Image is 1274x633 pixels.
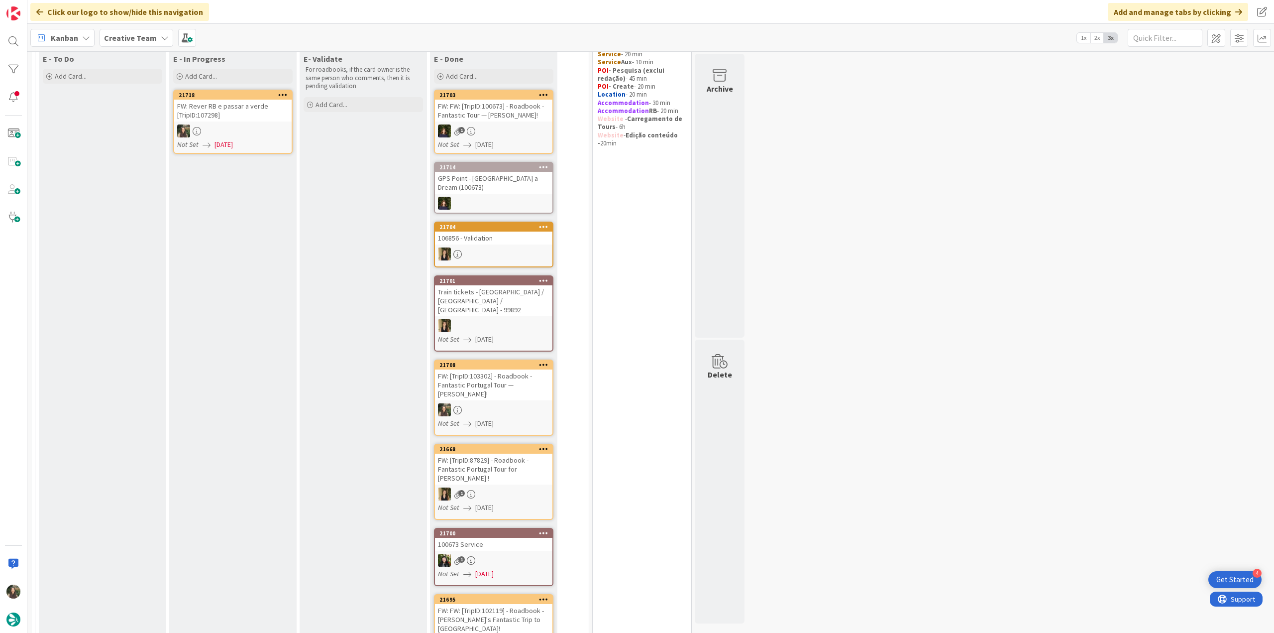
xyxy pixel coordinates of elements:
[435,276,552,316] div: 21701Train tickets - [GEOGRAPHIC_DATA] / [GEOGRAPHIC_DATA] / [GEOGRAPHIC_DATA] - 99892
[435,248,552,260] div: SP
[435,445,552,485] div: 21668FW: [TripID:87829] - Roadbook - Fantastic Portugal Tour for [PERSON_NAME] !
[438,335,459,344] i: Not Set
[104,33,157,43] b: Creative Team
[475,334,494,345] span: [DATE]
[434,54,463,64] span: E - Done
[173,54,225,64] span: E - In Progress
[598,99,686,107] p: - 30 min
[177,125,190,137] img: IG
[598,131,679,147] strong: Edição conteúdo -
[435,276,552,285] div: 21701
[435,370,552,400] div: FW: [TripID:103302] - Roadbook - Fantastic Portugal Tour — [PERSON_NAME]!
[434,90,553,154] a: 21703FW: FW: [TripID:100673] - Roadbook - Fantastic Tour — [PERSON_NAME]!MCNot Set[DATE]
[598,50,621,58] strong: Service
[1128,29,1202,47] input: Quick Filter...
[438,554,451,567] img: BC
[598,66,609,75] strong: POI
[435,538,552,551] div: 100673 Service
[179,92,292,99] div: 21718
[438,197,451,210] img: MC
[214,139,233,150] span: [DATE]
[435,163,552,172] div: 21714
[435,488,552,501] div: SP
[598,107,649,115] strong: Accommodation
[598,131,624,139] strong: Website
[598,115,624,123] strong: Website
[434,222,553,267] a: 21704106856 - ValidationSP
[434,162,553,214] a: 21714GPS Point - [GEOGRAPHIC_DATA] a Dream (100673)MC
[51,32,78,44] span: Kanban
[55,72,87,81] span: Add Card...
[598,90,626,99] strong: Location
[435,223,552,232] div: 21704
[435,361,552,400] div: 21708FW: [TripID:103302] - Roadbook - Fantastic Portugal Tour — [PERSON_NAME]!
[435,163,552,194] div: 21714GPS Point - [GEOGRAPHIC_DATA] a Dream (100673)
[439,530,552,537] div: 21700
[438,125,451,137] img: MC
[185,72,217,81] span: Add Card...
[435,595,552,604] div: 21695
[1104,33,1117,43] span: 3x
[435,223,552,245] div: 21704106856 - Validation
[438,140,459,149] i: Not Set
[621,58,632,66] strong: Aux
[434,275,553,352] a: 21701Train tickets - [GEOGRAPHIC_DATA] / [GEOGRAPHIC_DATA] / [GEOGRAPHIC_DATA] - 99892SPNot Set[D...
[1108,3,1248,21] div: Add and manage tabs by clicking
[598,83,686,91] p: - 20 min
[475,503,494,513] span: [DATE]
[1077,33,1090,43] span: 1x
[438,569,459,578] i: Not Set
[598,107,686,115] p: - 20 min
[438,403,451,416] img: IG
[434,528,553,586] a: 21700100673 ServiceBCNot Set[DATE]
[438,248,451,260] img: SP
[1090,33,1104,43] span: 2x
[598,58,686,66] p: - 10 min
[458,490,465,497] span: 1
[30,3,209,21] div: Click our logo to show/hide this navigation
[174,125,292,137] div: IG
[598,115,684,131] strong: Carregamento de Tours
[435,529,552,538] div: 21700
[6,6,20,20] img: Visit kanbanzone.com
[1216,575,1254,585] div: Get Started
[475,418,494,429] span: [DATE]
[435,403,552,416] div: IG
[21,1,45,13] span: Support
[438,503,459,512] i: Not Set
[598,99,649,107] strong: Accommodation
[1208,571,1262,588] div: Open Get Started checklist, remaining modules: 4
[435,445,552,454] div: 21668
[435,172,552,194] div: GPS Point - [GEOGRAPHIC_DATA] a Dream (100673)
[649,107,657,115] strong: RB
[174,91,292,100] div: 21718
[435,197,552,210] div: MC
[438,419,459,428] i: Not Set
[475,569,494,579] span: [DATE]
[1253,569,1262,578] div: 4
[435,319,552,332] div: SP
[435,125,552,137] div: MC
[458,127,465,133] span: 1
[598,50,686,58] p: - 20 min
[609,82,634,91] strong: - Create
[708,369,732,380] div: Delete
[174,100,292,122] div: FW: Rever RB e passar a verde [TripID:107298]
[6,585,20,599] img: IG
[598,67,686,83] p: - 45 min
[438,488,451,501] img: SP
[173,90,293,154] a: 21718FW: Rever RB e passar a verde [TripID:107298]IGNot Set[DATE]
[435,529,552,551] div: 21700100673 Service
[435,100,552,122] div: FW: FW: [TripID:100673] - Roadbook - Fantastic Tour — [PERSON_NAME]!
[435,454,552,485] div: FW: [TripID:87829] - Roadbook - Fantastic Portugal Tour for [PERSON_NAME] !
[435,361,552,370] div: 21708
[439,224,552,231] div: 21704
[598,66,666,83] strong: - Pesquisa (exclui redação)
[304,54,342,64] span: E- Validate
[439,92,552,99] div: 21703
[435,232,552,245] div: 106856 - Validation
[598,115,686,131] p: - - 6h
[177,140,199,149] i: Not Set
[6,613,20,627] img: avatar
[435,554,552,567] div: BC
